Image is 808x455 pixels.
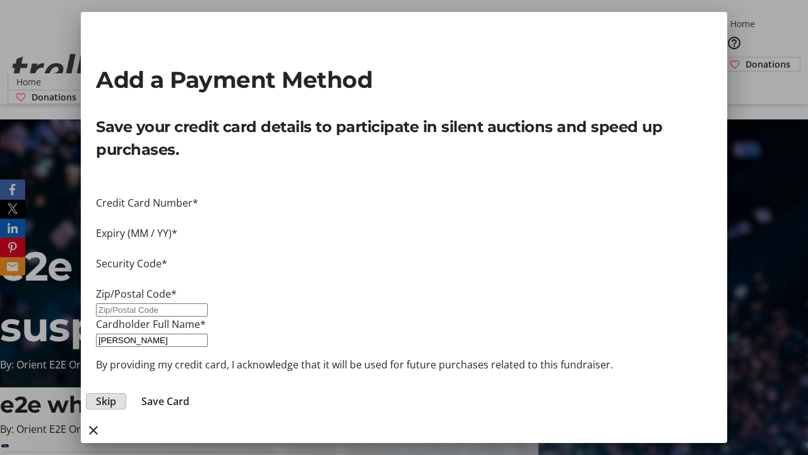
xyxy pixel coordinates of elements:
button: Save Card [131,394,199,409]
p: By providing my credit card, I acknowledge that it will be used for future purchases related to t... [96,357,712,372]
p: Save your credit card details to participate in silent auctions and speed up purchases. [96,116,712,161]
label: Expiry (MM / YY)* [96,226,177,240]
iframe: Secure card number input frame [96,210,712,226]
button: Skip [86,393,126,409]
span: Skip [96,394,116,409]
input: Zip/Postal Code [96,303,208,317]
h2: Add a Payment Method [96,63,712,97]
input: Card Holder Name [96,334,208,347]
span: Save Card [141,394,189,409]
label: Cardholder Full Name* [96,317,206,331]
label: Credit Card Number* [96,196,198,210]
label: Zip/Postal Code* [96,287,177,301]
button: close [81,418,106,443]
iframe: Secure CVC input frame [96,271,712,286]
label: Security Code* [96,257,167,270]
iframe: Secure expiration date input frame [96,241,712,256]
